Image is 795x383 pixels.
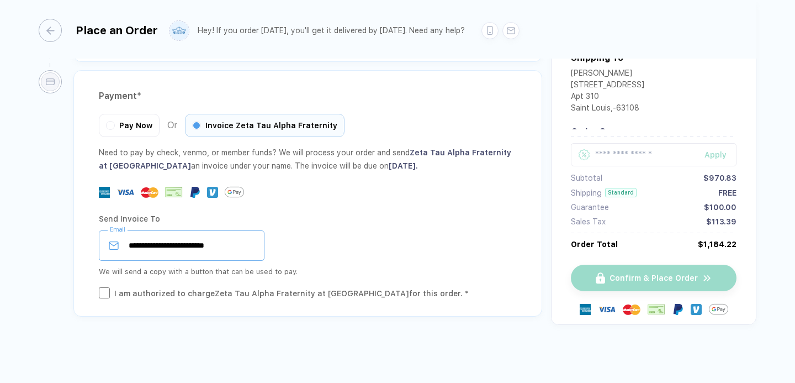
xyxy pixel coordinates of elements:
[99,187,110,198] img: express
[116,183,134,201] img: visa
[571,103,644,115] div: Saint Louis , - 63108
[704,203,736,212] div: $100.00
[672,304,683,315] img: Paypal
[571,80,644,92] div: [STREET_ADDRESS]
[571,217,606,226] div: Sales Tax
[141,183,158,201] img: master-card
[99,114,344,137] div: Or
[207,187,218,198] img: Venmo
[691,304,702,315] img: Venmo
[99,210,517,228] div: Send Invoice To
[718,188,736,197] div: FREE
[691,143,736,166] button: Apply
[114,287,469,300] div: I am authorized to charge Zeta Tau Alpha Fraternity at [GEOGRAPHIC_DATA] for this order. *
[198,26,465,35] div: Hey! If you order [DATE], you'll get it delivered by [DATE]. Need any help?
[605,188,637,197] div: Standard
[648,304,665,315] img: cheque
[706,217,736,226] div: $113.39
[571,174,602,182] div: Subtotal
[709,300,728,319] img: GPay
[698,240,736,249] div: $1,184.22
[571,92,644,103] div: Apt 310
[704,150,736,159] div: Apply
[99,146,517,172] div: Need to pay by check, venmo, or member funds? We will process your order and send an invoice unde...
[225,182,244,202] img: GPay
[76,24,158,37] div: Place an Order
[189,187,200,198] img: Paypal
[580,304,591,315] img: express
[703,174,736,182] div: $970.83
[99,87,517,105] div: Payment
[205,121,337,130] span: Invoice Zeta Tau Alpha Fraternity
[571,188,602,197] div: Shipping
[99,114,160,137] div: Pay Now
[623,301,640,318] img: master-card
[571,69,644,80] div: [PERSON_NAME]
[185,114,344,137] div: Invoice Zeta Tau Alpha Fraternity
[99,265,517,279] div: We will send a copy with a button that can be used to pay.
[571,240,618,249] div: Order Total
[571,127,736,137] div: Order Summary
[165,187,183,198] img: cheque
[571,203,609,212] div: Guarantee
[598,301,616,318] img: visa
[169,21,189,40] img: user profile
[389,161,418,170] span: [DATE] .
[119,121,152,130] span: Pay Now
